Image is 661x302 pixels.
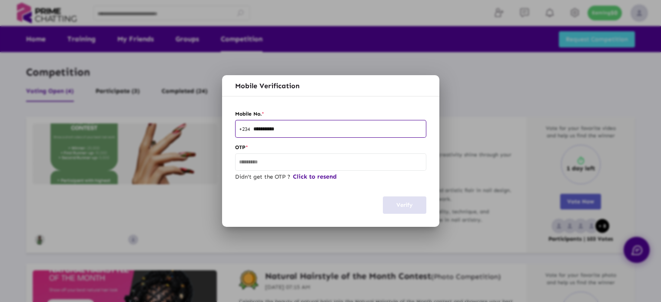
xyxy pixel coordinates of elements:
[290,173,339,181] button: Click to resend
[235,143,426,152] label: OTP
[235,83,426,90] h2: Mobile Verification
[383,196,426,214] button: Verify
[396,202,413,208] span: Verify
[235,172,426,185] p: Didn't get the OTP ?
[239,126,253,133] span: +234
[235,109,426,119] label: Mobile No.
